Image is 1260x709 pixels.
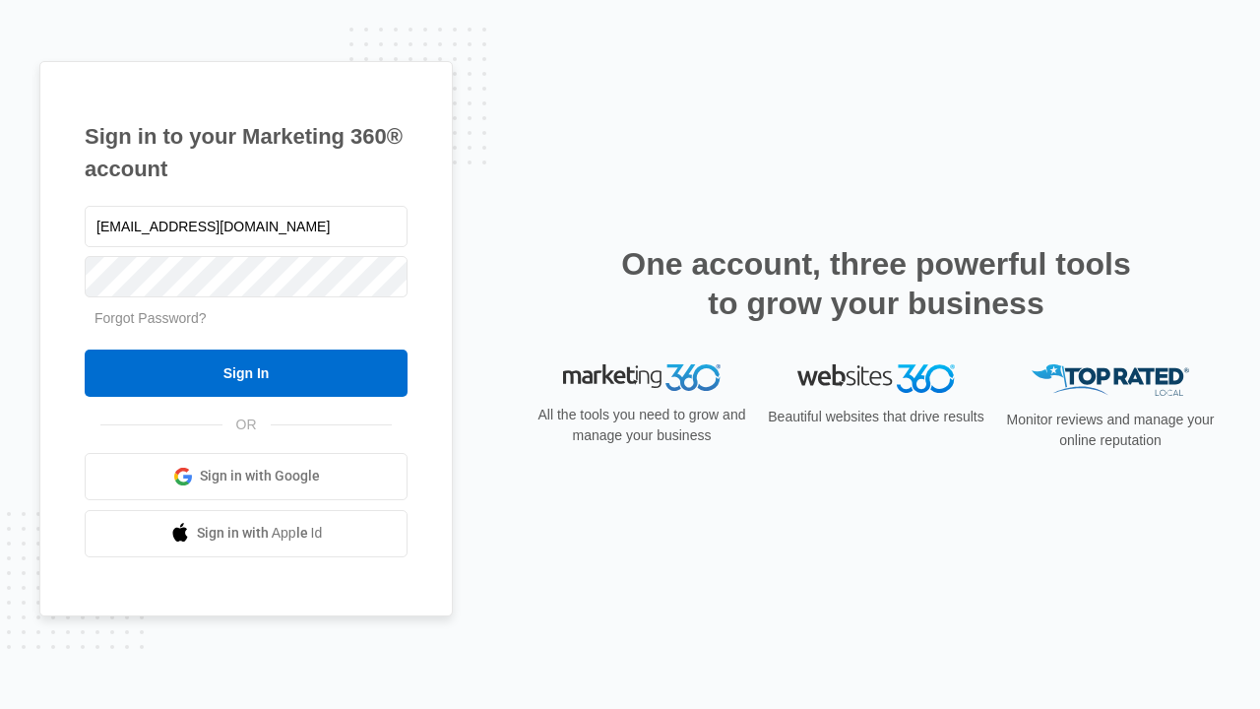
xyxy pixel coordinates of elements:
[200,466,320,486] span: Sign in with Google
[532,405,752,446] p: All the tools you need to grow and manage your business
[766,407,986,427] p: Beautiful websites that drive results
[197,523,323,544] span: Sign in with Apple Id
[85,206,408,247] input: Email
[615,244,1137,323] h2: One account, three powerful tools to grow your business
[85,453,408,500] a: Sign in with Google
[1000,410,1221,451] p: Monitor reviews and manage your online reputation
[1032,364,1189,397] img: Top Rated Local
[563,364,721,392] img: Marketing 360
[797,364,955,393] img: Websites 360
[85,350,408,397] input: Sign In
[85,510,408,557] a: Sign in with Apple Id
[222,415,271,435] span: OR
[94,310,207,326] a: Forgot Password?
[85,120,408,185] h1: Sign in to your Marketing 360® account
